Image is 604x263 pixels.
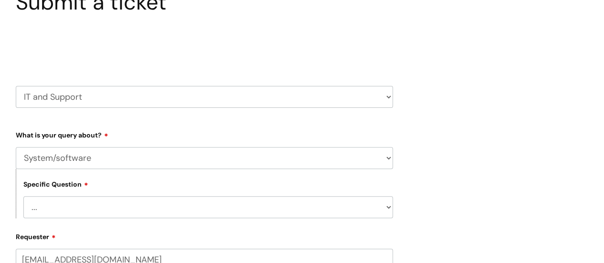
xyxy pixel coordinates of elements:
[16,230,393,241] label: Requester
[16,128,393,139] label: What is your query about?
[23,179,88,189] label: Specific Question
[16,37,393,55] h2: Select issue type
